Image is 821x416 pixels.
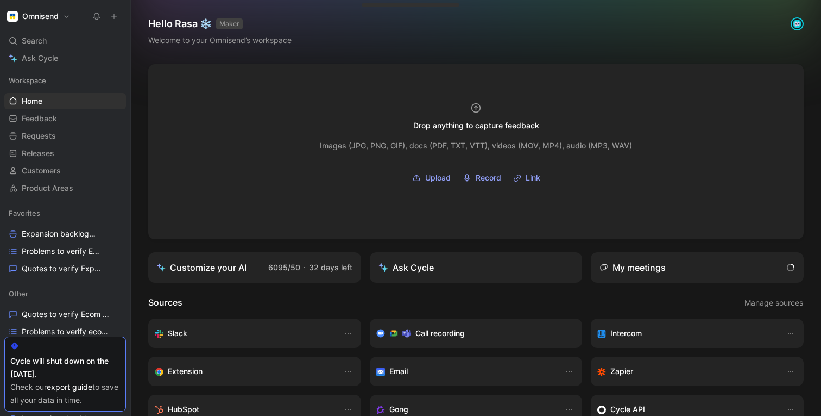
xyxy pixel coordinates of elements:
a: Ask Cycle [4,50,126,66]
button: Upload [408,170,454,186]
span: Requests [22,131,56,141]
span: Feedback [22,113,57,124]
h3: Slack [168,327,187,340]
div: Capture feedback from your incoming calls [376,403,554,416]
button: Link [509,170,544,186]
div: Favorites [4,205,126,221]
div: Forward emails to your feedback inbox [376,365,554,378]
button: Ask Cycle [370,252,583,283]
div: Customize your AI [157,261,247,274]
img: avatar [792,18,803,29]
h3: Extension [168,365,203,378]
h1: Omnisend [22,11,59,21]
div: My meetings [599,261,666,274]
span: Quotes to verify Expansion [22,263,102,274]
a: Customize your AI6095/50·32 days left [148,252,361,283]
span: Expansion backlog [22,228,100,240]
div: Capture feedback from thousands of sources with Zapier (survey results, recordings, sheets, etc). [597,365,775,378]
div: Sync customers & send feedback from custom sources. Get inspired by our favorite use case [597,403,775,416]
span: Search [22,34,47,47]
div: Welcome to your Omnisend’s workspace [148,34,292,47]
span: Quotes to verify Ecom platforms [22,309,113,320]
h3: Cycle API [610,403,645,416]
h3: HubSpot [168,403,199,416]
h3: Zapier [610,365,633,378]
button: MAKER [216,18,243,29]
span: Other [9,288,28,299]
span: Problems to verify ecom platforms [22,326,113,337]
a: export guide [47,382,92,392]
a: Releases [4,145,126,162]
span: Product Areas [22,183,73,194]
span: · [304,263,306,272]
h1: Hello Rasa ❄️ [148,17,292,30]
button: Manage sources [744,296,804,310]
div: Sync your customers, send feedback and get updates in Intercom [597,327,775,340]
div: Images (JPG, PNG, GIF), docs (PDF, TXT, VTT), videos (MOV, MP4), audio (MP3, WAV) [320,139,632,152]
a: Customers [4,163,126,179]
button: Record [459,170,505,186]
h3: Call recording [415,327,465,340]
span: Customers [22,165,61,176]
button: OmnisendOmnisend [4,9,73,24]
a: Quotes to verify Expansion [4,260,126,277]
h2: Sources [148,296,182,310]
div: Workspace [4,72,126,89]
span: Ask Cycle [22,52,58,65]
div: Check our to save all your data in time. [10,381,120,407]
h3: Gong [389,403,408,416]
div: Drop anything to capture feedback [413,119,539,132]
div: Record & transcribe meetings from Zoom, Meet & Teams. [376,327,567,340]
span: 6095/50 [268,263,300,272]
span: Releases [22,148,54,159]
span: Manage sources [744,296,803,309]
div: Capture feedback from anywhere on the web [155,365,333,378]
a: Problems to verify ecom platforms [4,324,126,340]
div: Search [4,33,126,49]
span: Workspace [9,75,46,86]
img: Omnisend [7,11,18,22]
a: Problems to verify Expansion [4,243,126,259]
a: Product Areas [4,180,126,196]
span: Home [22,96,42,107]
span: Problems to verify Expansion [22,246,103,257]
a: Home [4,93,126,109]
div: Other [4,285,126,302]
h3: Email [389,365,408,378]
span: 32 days left [309,263,352,272]
span: Link [526,171,540,184]
span: Upload [425,171,451,184]
div: Sync your customers, send feedback and get updates in Slack [155,327,333,340]
div: Ask Cycle [378,261,434,274]
span: Record [476,171,501,184]
a: Expansion backlogOther [4,226,126,242]
a: Quotes to verify Ecom platforms [4,306,126,322]
a: Feedback [4,110,126,127]
div: Cycle will shut down on the [DATE]. [10,355,120,381]
h3: Intercom [610,327,642,340]
span: Favorites [9,208,40,219]
a: Requests [4,128,126,144]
